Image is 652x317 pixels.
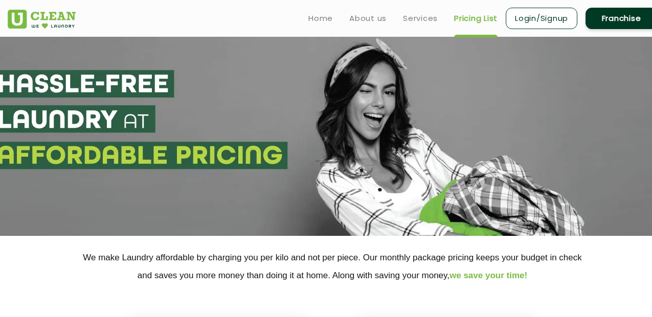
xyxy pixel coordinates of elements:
a: Services [403,12,438,25]
a: Login/Signup [506,8,577,29]
a: About us [349,12,387,25]
img: UClean Laundry and Dry Cleaning [8,10,76,29]
span: we save your time! [449,271,527,280]
a: Home [308,12,333,25]
a: Pricing List [454,12,498,25]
